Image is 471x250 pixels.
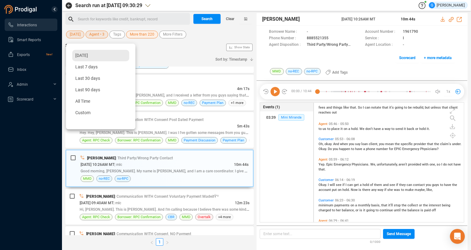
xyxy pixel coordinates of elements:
[168,137,176,143] span: MMD
[328,147,333,151] span: Do
[432,183,440,187] span: guys
[324,142,333,146] span: okay.
[116,156,173,160] span: | Third Party/Wrong Party Contact
[404,127,407,131] span: it
[8,48,52,61] a: ExportsNew!
[266,113,276,123] div: 03:39
[355,203,358,207] span: a
[371,188,377,192] span: any
[365,42,400,48] span: Agent Location :
[429,203,442,207] span: interest
[361,142,369,146] span: loan
[440,183,444,187] span: to
[395,127,404,131] span: send
[441,162,443,166] span: I
[404,106,408,110] span: to
[307,35,328,42] span: 8885521355
[365,127,374,131] span: don't
[377,188,384,192] span: way
[427,142,434,146] span: that
[426,188,433,192] span: like,
[260,111,313,124] button: 03:39Mini Miranda
[322,67,351,77] button: Add Tags
[8,63,52,75] a: Inbox
[75,2,142,9] span: Search run at [DATE] 09:30:29
[65,43,97,48] span: Search Results :
[424,53,451,63] span: + more metadata
[450,229,465,244] div: Open Intercom Messenger
[87,156,116,160] span: [PERSON_NAME]
[17,53,30,57] span: Exports
[319,127,323,131] span: to
[319,188,332,192] span: account
[165,241,169,244] span: right
[388,203,394,207] span: it'll
[355,142,361,146] span: say
[396,53,419,63] button: Scorecard
[80,130,266,135] span: Hey. Hey, [PERSON_NAME]. This is [PERSON_NAME]. I was I I've gotten some messages from you guys, ...
[415,188,426,192] span: maybe,
[5,63,57,75] li: Inbox
[341,16,394,22] span: [DATE] 10:26AM MT
[117,100,161,106] span: Borrower: RPC Confirmation
[117,176,128,182] span: no-RPC
[351,147,355,151] span: to
[399,53,416,63] span: Scorecard
[336,208,342,212] span: her
[332,208,336,212] span: to
[334,137,356,141] span: 05:53 - 06:08
[401,142,414,146] span: specific
[351,127,359,131] span: hold.
[328,183,330,187] span: I
[319,110,332,114] span: reaches
[80,207,258,212] span: Hi, [PERSON_NAME]. This is [PERSON_NAME]. And I'm calling because I believe there was some kind o...
[403,42,404,48] span: -
[81,168,280,173] span: Good morning, [PERSON_NAME]. My name is [PERSON_NAME], and I am a care coordinator. I give you gu...
[319,142,324,146] span: Oh,
[424,208,432,212] span: paid
[391,127,395,131] span: to
[99,176,110,182] span: no-REC
[17,23,37,27] span: Interactions
[366,208,376,212] span: going
[383,229,415,239] button: Send Message
[420,208,424,212] span: is
[374,183,383,187] span: them
[394,188,401,192] span: was
[425,106,431,110] span: but
[65,189,254,225] div: [PERSON_NAME]| Communication WITH Consent Voluntary Payment MadeðŸ’²[DATE] 09:40AM MT| mlc12m 23s...
[341,127,344,131] span: it
[334,178,356,182] span: 06:14 - 06:19
[319,147,328,151] span: Okay.
[148,238,156,246] button: left
[355,147,363,151] span: have
[328,122,350,126] span: 05:46 - 05:50
[115,232,191,236] span: | Communication WITH Consent, NO Payment
[408,106,413,110] span: be
[358,106,363,110] span: So
[328,157,350,162] span: 05:59 - 06:12
[323,127,327,131] span: us
[75,110,90,115] span: Custom
[334,203,350,207] span: payments
[423,203,429,207] span: the
[4,5,38,14] img: prodigal-logo
[387,188,394,192] span: she
[319,183,328,187] span: Okay.
[89,31,104,38] span: Agent • 3
[338,188,342,192] span: on
[223,137,244,143] span: Payment Plan
[395,142,401,146] span: the
[452,142,461,146] span: under.
[403,29,418,35] span: 1961790
[156,238,163,246] li: 1
[426,183,432,187] span: you
[402,208,407,212] span: the
[5,33,57,46] li: Smart Reports
[234,10,250,84] span: Show Stats
[319,137,334,141] span: Customer
[148,238,156,246] li: Previous Page
[371,203,381,207] span: basis,
[376,208,380,212] span: to
[326,162,334,166] span: Epic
